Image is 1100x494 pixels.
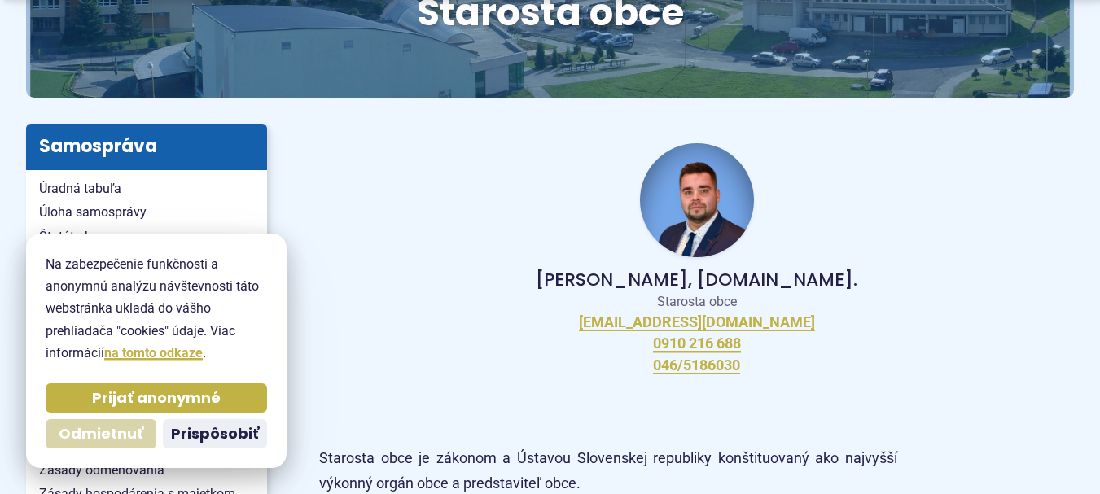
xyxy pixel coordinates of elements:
[39,177,254,201] span: Úradná tabuľa
[39,458,254,483] span: Zásady odmeňovania
[579,313,815,332] a: [EMAIL_ADDRESS][DOMAIN_NAME]
[104,345,203,361] a: na tomto odkaze
[653,334,741,353] a: 0910 216 688
[26,458,267,483] a: Zásady odmeňovania
[26,177,267,201] a: Úradná tabuľa
[26,225,267,249] a: Štatút obce
[653,356,740,375] a: 046/5186030
[171,425,259,444] span: Prispôsobiť
[46,253,267,364] p: Na zabezpečenie funkčnosti a anonymnú analýzu návštevnosti táto webstránka ukladá do vášho prehli...
[163,419,267,448] button: Prispôsobiť
[26,124,267,169] h3: Samospráva
[92,389,221,408] span: Prijať anonymné
[640,143,754,257] img: Fotka - starosta obce
[59,425,143,444] span: Odmietnuť
[345,270,1048,290] p: [PERSON_NAME], [DOMAIN_NAME].
[26,200,267,225] a: Úloha samosprávy
[39,225,254,249] span: Štatút obce
[46,419,156,448] button: Odmietnuť
[345,294,1048,310] p: Starosta obce
[46,383,267,413] button: Prijať anonymné
[39,200,254,225] span: Úloha samosprávy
